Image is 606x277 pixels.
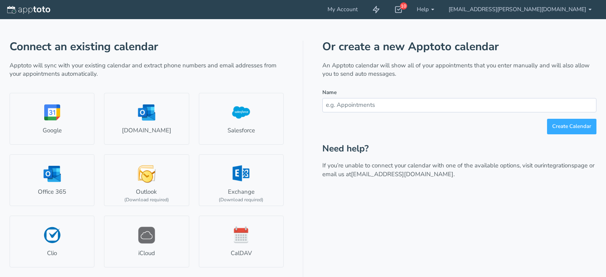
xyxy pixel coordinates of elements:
a: Exchange [199,154,284,206]
img: logo-apptoto--white.svg [7,6,50,14]
a: Google [10,93,94,145]
a: Clio [10,216,94,267]
h1: Or create a new Apptoto calendar [322,41,596,53]
a: Office 365 [10,154,94,206]
a: CalDAV [199,216,284,267]
h1: Connect an existing calendar [10,41,284,53]
p: If you’re unable to connect your calendar with one of the available options, visit our page or em... [322,161,596,179]
a: Outlook [104,154,189,206]
a: [DOMAIN_NAME] [104,93,189,145]
a: integrations [543,161,574,169]
h2: Need help? [322,144,596,154]
label: Name [322,89,337,96]
div: 10 [400,2,407,10]
a: Salesforce [199,93,284,145]
div: (Download required) [124,196,169,203]
a: iCloud [104,216,189,267]
p: Apptoto will sync with your existing calendar and extract phone numbers and email addresses from ... [10,61,284,79]
div: (Download required) [219,196,263,203]
input: e.g. Appointments [322,98,596,112]
p: An Apptoto calendar will show all of your appointments that you enter manually and will also allo... [322,61,596,79]
button: Create Calendar [547,119,596,134]
a: [EMAIL_ADDRESS][DOMAIN_NAME]. [351,170,455,178]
